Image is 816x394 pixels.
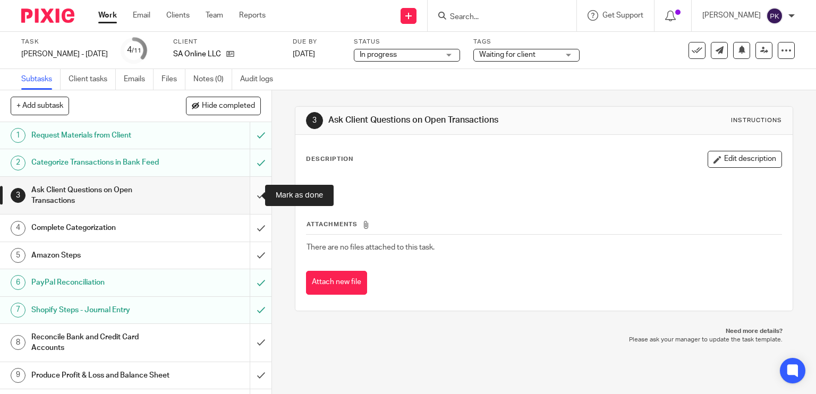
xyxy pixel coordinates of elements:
[307,221,358,227] span: Attachments
[21,49,108,59] div: Fernando - July 2025
[98,10,117,21] a: Work
[305,336,783,344] p: Please ask your manager to update the task template.
[11,156,25,170] div: 2
[11,335,25,350] div: 8
[202,102,255,110] span: Hide completed
[479,51,535,58] span: Waiting for client
[31,367,170,383] h1: Produce Profit & Loss and Balance Sheet
[69,69,116,90] a: Client tasks
[124,69,154,90] a: Emails
[708,151,782,168] button: Edit description
[11,303,25,318] div: 7
[766,7,783,24] img: svg%3E
[11,188,25,203] div: 3
[31,220,170,236] h1: Complete Categorization
[702,10,761,21] p: [PERSON_NAME]
[11,221,25,236] div: 4
[305,327,783,336] p: Need more details?
[173,49,221,59] p: SA Online LLC
[306,271,367,295] button: Attach new file
[132,48,141,54] small: /11
[11,128,25,143] div: 1
[173,38,279,46] label: Client
[21,38,108,46] label: Task
[449,13,545,22] input: Search
[11,368,25,383] div: 9
[186,97,261,115] button: Hide completed
[306,155,353,164] p: Description
[31,329,170,356] h1: Reconcile Bank and Credit Card Accounts
[354,38,460,46] label: Status
[473,38,580,46] label: Tags
[31,182,170,209] h1: Ask Client Questions on Open Transactions
[31,155,170,170] h1: Categorize Transactions in Bank Feed
[360,51,397,58] span: In progress
[133,10,150,21] a: Email
[31,302,170,318] h1: Shopify Steps - Journal Entry
[307,244,435,251] span: There are no files attached to this task.
[240,69,281,90] a: Audit logs
[161,69,185,90] a: Files
[31,127,170,143] h1: Request Materials from Client
[21,8,74,23] img: Pixie
[31,247,170,263] h1: Amazon Steps
[306,112,323,129] div: 3
[293,50,315,58] span: [DATE]
[31,275,170,290] h1: PayPal Reconciliation
[293,38,341,46] label: Due by
[193,69,232,90] a: Notes (0)
[21,69,61,90] a: Subtasks
[11,248,25,263] div: 5
[328,115,566,126] h1: Ask Client Questions on Open Transactions
[11,97,69,115] button: + Add subtask
[239,10,266,21] a: Reports
[602,12,643,19] span: Get Support
[127,44,141,56] div: 4
[731,116,782,125] div: Instructions
[206,10,223,21] a: Team
[166,10,190,21] a: Clients
[11,275,25,290] div: 6
[21,49,108,59] div: [PERSON_NAME] - [DATE]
